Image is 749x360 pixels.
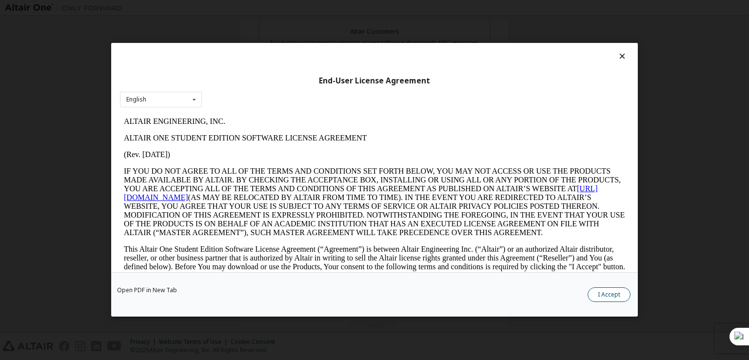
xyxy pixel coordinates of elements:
[588,288,631,302] button: I Accept
[126,97,146,102] div: English
[4,54,505,124] p: IF YOU DO NOT AGREE TO ALL OF THE TERMS AND CONDITIONS SET FORTH BELOW, YOU MAY NOT ACCESS OR USE...
[4,20,505,29] p: ALTAIR ONE STUDENT EDITION SOFTWARE LICENSE AGREEMENT
[120,76,629,86] div: End-User License Agreement
[4,71,478,88] a: [URL][DOMAIN_NAME]
[4,132,505,167] p: This Altair One Student Edition Software License Agreement (“Agreement”) is between Altair Engine...
[4,4,505,13] p: ALTAIR ENGINEERING, INC.
[4,37,505,46] p: (Rev. [DATE])
[117,288,177,294] a: Open PDF in New Tab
